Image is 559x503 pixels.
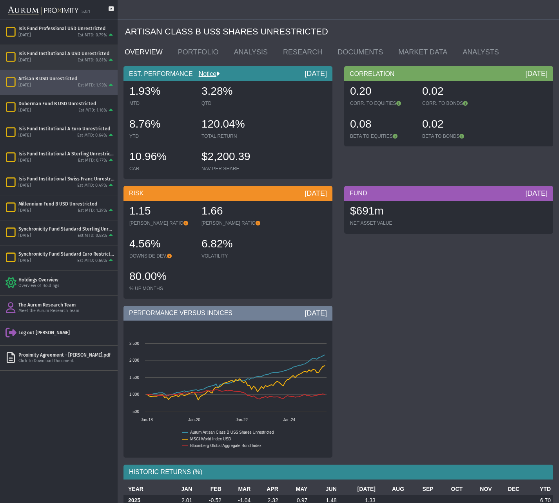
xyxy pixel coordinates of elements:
div: [DATE] [305,189,327,198]
text: 500 [132,409,139,414]
div: [PERSON_NAME] RATIO [129,220,194,226]
div: Est MTD: 0.77% [78,158,107,164]
div: 8.76% [129,117,194,133]
div: CORRELATION [344,66,553,81]
div: Synchronicity Fund Standard Euro Restricted [18,251,114,257]
div: Isis Fund Institutional A USD Unrestricted [18,50,114,57]
div: YTD [129,133,194,139]
a: PORTFOLIO [172,44,228,60]
span: 0.20 [350,85,372,97]
div: Doberman Fund B USD Unrestricted [18,101,114,107]
th: [DATE] [339,483,378,495]
th: FEB [194,483,224,495]
th: OCT [436,483,465,495]
a: Notice [193,70,216,77]
th: MAR [224,483,253,495]
div: [DATE] [18,83,31,88]
div: 0.08 [350,117,414,133]
div: Proximity Agreement - [PERSON_NAME].pdf [18,352,114,358]
div: [PERSON_NAME] RATIO [201,220,266,226]
div: [DATE] [18,258,31,264]
div: [DATE] [18,32,31,38]
text: Aurum Artisan Class B US$ Shares Unrestricted [190,430,274,434]
text: 1 500 [129,375,139,380]
div: MTD [129,100,194,106]
div: Artisan B USD Unrestricted [18,76,114,82]
div: 0.02 [422,84,486,100]
div: The Aurum Research Team [18,302,114,308]
div: 1.66 [201,204,266,220]
div: Isis Fund Institutional A Sterling Unrestricted [18,151,114,157]
div: [DATE] [18,158,31,164]
div: % UP MONTHS [129,285,194,292]
div: CORR. TO BONDS [422,100,486,106]
div: [DATE] [18,208,31,214]
div: 120.04% [201,117,266,133]
div: Notice [193,70,220,78]
div: FUND [344,186,553,201]
div: RISK [123,186,332,201]
div: Isis Fund Institutional Swiss Franc Unrestricted [18,176,114,182]
text: Jan-18 [141,418,153,422]
div: [DATE] [18,133,31,139]
div: ARTISAN CLASS B US$ SHARES UNRESTRICTED [125,20,553,44]
div: Synchronicity Fund Standard Sterling Unrestricted [18,226,114,232]
div: Est MTD: 1.93% [78,83,107,88]
div: 80.00% [129,269,194,285]
div: $691m [350,204,414,220]
th: JAN [165,483,195,495]
div: Est MTD: 1.29% [78,208,107,214]
text: Jan-20 [188,418,200,422]
div: Overview of Holdings [18,283,114,289]
div: CAR [129,166,194,172]
th: DEC [494,483,522,495]
a: ANALYSTS [457,44,508,60]
div: Isis Fund Professional USD Unrestricted [18,25,114,32]
text: 2 000 [129,358,139,362]
span: 3.28% [201,85,232,97]
div: Est MTD: 1.16% [78,108,107,114]
div: NAV PER SHARE [201,166,266,172]
div: PERFORMANCE VERSUS INDICES [123,306,332,321]
div: Click to Download Document. [18,358,114,364]
div: [DATE] [18,108,31,114]
div: TOTAL RETURN [201,133,266,139]
div: VOLATILITY [201,253,266,259]
div: BETA TO EQUITIES [350,133,414,139]
div: 0.02 [422,117,486,133]
th: JUN [310,483,339,495]
div: Est MTD: 0.49% [77,183,107,189]
div: Est MTD: 0.81% [78,58,107,63]
div: Isis Fund Institutional A Euro Unrestricted [18,126,114,132]
div: Est MTD: 0.64% [77,133,107,139]
div: Est MTD: 0.83% [78,233,107,239]
th: YEAR [123,483,165,495]
div: QTD [201,100,266,106]
div: CORR. TO EQUITIES [350,100,414,106]
div: [DATE] [305,69,327,78]
div: Millennium Fund B USD Unrestricted [18,201,114,207]
th: SEP [407,483,436,495]
div: Log out [PERSON_NAME] [18,330,114,336]
div: [DATE] [525,69,548,78]
div: [DATE] [18,183,31,189]
th: MAY [281,483,310,495]
text: 1 000 [129,392,139,397]
div: 1.15 [129,204,194,220]
text: Jan-24 [283,418,295,422]
div: 10.96% [129,149,194,166]
a: RESEARCH [277,44,332,60]
div: BETA TO BONDS [422,133,486,139]
div: Est MTD: 0.79% [78,32,107,38]
th: NOV [465,483,494,495]
div: [DATE] [525,189,548,198]
div: Est MTD: 0.66% [77,258,107,264]
div: NET ASSET VALUE [350,220,414,226]
div: HISTORIC RETURNS (%) [123,465,553,480]
div: [DATE] [18,233,31,239]
div: $2,200.39 [201,149,266,166]
div: EST. PERFORMANCE [123,66,332,81]
div: Meet the Aurum Research Team [18,308,114,314]
a: OVERVIEW [119,44,172,60]
a: DOCUMENTS [332,44,392,60]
